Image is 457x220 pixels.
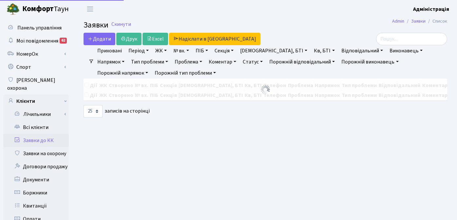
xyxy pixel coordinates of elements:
nav: breadcrumb [382,14,457,28]
span: Заявки [84,19,108,31]
span: Додати [88,35,111,43]
a: Додати [84,33,115,45]
a: ПІБ [193,45,211,56]
a: Квитанції [3,199,69,212]
a: Порожній відповідальний [267,56,337,67]
input: Пошук... [376,33,447,45]
a: Проблема [172,56,205,67]
a: Виконавець [387,45,425,56]
a: Мої повідомлення62 [3,34,69,47]
a: Напрямок [95,56,127,67]
a: Excel [143,33,168,45]
span: Панель управління [17,24,62,31]
a: Договори продажу [3,160,69,173]
label: записів на сторінці [84,105,150,118]
b: Адміністрація [413,6,449,13]
a: Клієнти [3,95,69,108]
a: Кв, БТІ [311,45,337,56]
a: Надіслати в [GEOGRAPHIC_DATA] [169,33,260,45]
a: Лічильники [8,108,69,121]
select: записів на сторінці [84,105,103,118]
a: Admin [392,18,404,25]
a: Скинути [111,21,131,27]
a: ЖК [153,45,169,56]
a: Друк [116,33,142,45]
a: Тип проблеми [128,56,171,67]
a: Заявки [411,18,426,25]
a: Всі клієнти [3,121,69,134]
a: Заявки на охорону [3,147,69,160]
a: Документи [3,173,69,186]
a: Боржники [3,186,69,199]
a: Спорт [3,61,69,74]
a: Заявки до КК [3,134,69,147]
a: Порожній тип проблеми [152,67,219,79]
a: [DEMOGRAPHIC_DATA], БТІ [238,45,310,56]
a: № вх. [171,45,192,56]
a: Порожній виконавець [339,56,401,67]
img: logo.png [7,3,20,16]
a: Приховані [95,45,124,56]
div: 62 [60,38,67,44]
span: Таун [22,4,69,15]
a: НомерОк [3,47,69,61]
a: Панель управління [3,21,69,34]
a: Секція [212,45,236,56]
a: [PERSON_NAME] охорона [3,74,69,95]
a: Статус [240,56,265,67]
a: Коментар [206,56,239,67]
button: Переключити навігацію [82,4,98,14]
a: Відповідальний [339,45,386,56]
img: Обробка... [260,84,271,95]
b: Комфорт [22,4,54,14]
span: Мої повідомлення [16,37,58,45]
li: Список [426,18,447,25]
a: Порожній напрямок [95,67,151,79]
a: Період [126,45,151,56]
a: Адміністрація [413,5,449,13]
